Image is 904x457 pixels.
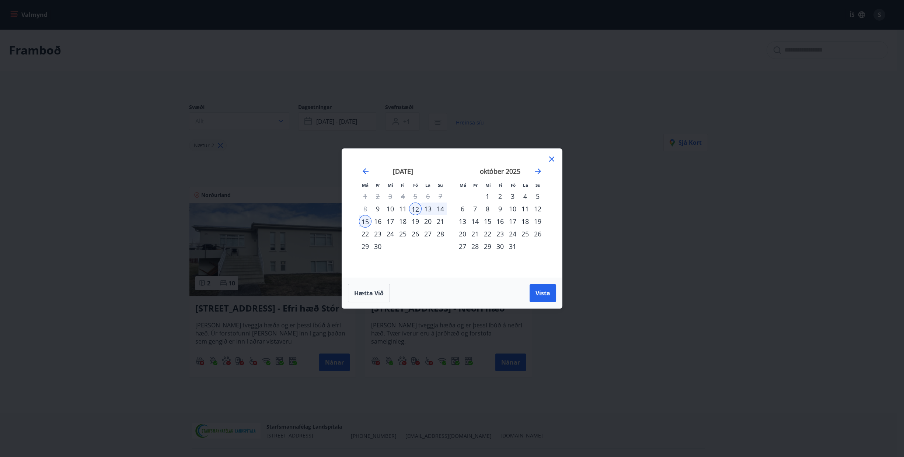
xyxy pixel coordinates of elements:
small: Su [535,182,541,188]
td: Not available. laugardagur, 6. september 2025 [422,190,434,203]
small: Fö [511,182,516,188]
small: Su [438,182,443,188]
small: Mi [388,182,393,188]
div: 25 [519,228,531,240]
div: 17 [384,215,397,228]
td: Choose laugardagur, 27. september 2025 as your check-in date. It’s available. [422,228,434,240]
td: Choose mánudagur, 20. október 2025 as your check-in date. It’s available. [456,228,469,240]
td: Choose þriðjudagur, 30. september 2025 as your check-in date. It’s available. [371,240,384,253]
div: 15 [481,215,494,228]
td: Choose mánudagur, 6. október 2025 as your check-in date. It’s available. [456,203,469,215]
td: Choose miðvikudagur, 1. október 2025 as your check-in date. It’s available. [481,190,494,203]
div: 30 [494,240,506,253]
div: 12 [409,203,422,215]
td: Choose fimmtudagur, 18. september 2025 as your check-in date. It’s available. [397,215,409,228]
td: Choose fimmtudagur, 23. október 2025 as your check-in date. It’s available. [494,228,506,240]
div: 5 [531,190,544,203]
div: 16 [494,215,506,228]
td: Choose laugardagur, 25. október 2025 as your check-in date. It’s available. [519,228,531,240]
small: Má [460,182,466,188]
div: 23 [494,228,506,240]
td: Choose miðvikudagur, 15. október 2025 as your check-in date. It’s available. [481,215,494,228]
td: Choose fimmtudagur, 30. október 2025 as your check-in date. It’s available. [494,240,506,253]
div: 13 [422,203,434,215]
td: Choose laugardagur, 18. október 2025 as your check-in date. It’s available. [519,215,531,228]
td: Choose föstudagur, 10. október 2025 as your check-in date. It’s available. [506,203,519,215]
td: Choose föstudagur, 3. október 2025 as your check-in date. It’s available. [506,190,519,203]
div: 16 [371,215,384,228]
div: 20 [422,215,434,228]
small: Fi [499,182,502,188]
div: 2 [494,190,506,203]
td: Choose laugardagur, 20. september 2025 as your check-in date. It’s available. [422,215,434,228]
td: Choose miðvikudagur, 10. september 2025 as your check-in date. It’s available. [384,203,397,215]
div: 26 [531,228,544,240]
div: 28 [434,228,447,240]
div: 28 [469,240,481,253]
div: 18 [519,215,531,228]
small: Þr [473,182,478,188]
div: 19 [409,215,422,228]
div: 13 [456,215,469,228]
div: 30 [371,240,384,253]
div: Move backward to switch to the previous month. [361,167,370,176]
div: 14 [434,203,447,215]
td: Choose föstudagur, 31. október 2025 as your check-in date. It’s available. [506,240,519,253]
span: Vista [535,289,550,297]
div: 17 [506,215,519,228]
td: Choose þriðjudagur, 28. október 2025 as your check-in date. It’s available. [469,240,481,253]
td: Choose sunnudagur, 12. október 2025 as your check-in date. It’s available. [531,203,544,215]
td: Choose sunnudagur, 19. október 2025 as your check-in date. It’s available. [531,215,544,228]
div: Calendar [351,158,553,269]
small: Þr [376,182,380,188]
td: Choose sunnudagur, 21. september 2025 as your check-in date. It’s available. [434,215,447,228]
td: Not available. miðvikudagur, 3. september 2025 [384,190,397,203]
small: La [523,182,528,188]
div: 20 [456,228,469,240]
td: Choose þriðjudagur, 21. október 2025 as your check-in date. It’s available. [469,228,481,240]
td: Choose fimmtudagur, 9. október 2025 as your check-in date. It’s available. [494,203,506,215]
div: 29 [359,240,371,253]
div: 22 [481,228,494,240]
td: Choose föstudagur, 19. september 2025 as your check-in date. It’s available. [409,215,422,228]
td: Not available. föstudagur, 5. september 2025 [409,190,422,203]
small: La [425,182,430,188]
div: 3 [506,190,519,203]
small: Má [362,182,369,188]
div: 24 [384,228,397,240]
td: Choose laugardagur, 4. október 2025 as your check-in date. It’s available. [519,190,531,203]
small: Mi [485,182,491,188]
td: Choose þriðjudagur, 14. október 2025 as your check-in date. It’s available. [469,215,481,228]
strong: október 2025 [480,167,520,176]
div: 10 [384,203,397,215]
td: Not available. þriðjudagur, 2. september 2025 [371,190,384,203]
div: 11 [519,203,531,215]
td: Choose sunnudagur, 28. september 2025 as your check-in date. It’s available. [434,228,447,240]
div: 23 [371,228,384,240]
td: Choose mánudagur, 29. september 2025 as your check-in date. It’s available. [359,240,371,253]
div: 25 [397,228,409,240]
td: Choose föstudagur, 17. október 2025 as your check-in date. It’s available. [506,215,519,228]
small: Fö [413,182,418,188]
td: Choose fimmtudagur, 11. september 2025 as your check-in date. It’s available. [397,203,409,215]
td: Selected as start date. föstudagur, 12. september 2025 [409,203,422,215]
td: Choose fimmtudagur, 2. október 2025 as your check-in date. It’s available. [494,190,506,203]
td: Choose þriðjudagur, 9. september 2025 as your check-in date. It’s available. [371,203,384,215]
button: Hætta við [348,284,390,302]
small: Fi [401,182,405,188]
td: Choose laugardagur, 11. október 2025 as your check-in date. It’s available. [519,203,531,215]
div: 31 [506,240,519,253]
div: Move forward to switch to the next month. [534,167,542,176]
div: 18 [397,215,409,228]
div: 6 [456,203,469,215]
div: 10 [506,203,519,215]
div: 26 [409,228,422,240]
td: Choose sunnudagur, 26. október 2025 as your check-in date. It’s available. [531,228,544,240]
td: Selected as end date. mánudagur, 15. september 2025 [359,215,371,228]
td: Choose föstudagur, 26. september 2025 as your check-in date. It’s available. [409,228,422,240]
td: Not available. fimmtudagur, 4. september 2025 [397,190,409,203]
div: 9 [371,203,384,215]
div: 29 [481,240,494,253]
div: 27 [456,240,469,253]
div: 19 [531,215,544,228]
